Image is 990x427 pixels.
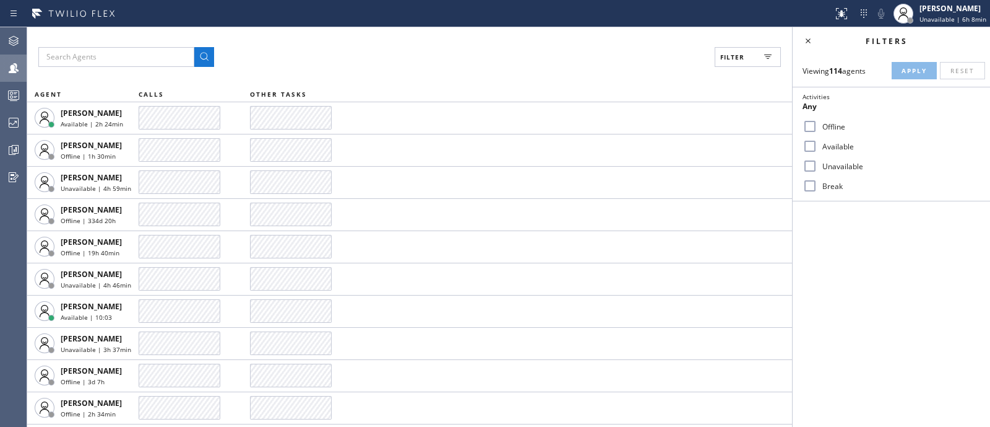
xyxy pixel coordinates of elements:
[61,398,122,408] span: [PERSON_NAME]
[61,269,122,280] span: [PERSON_NAME]
[61,410,116,418] span: Offline | 2h 34min
[803,66,866,76] span: Viewing agents
[61,237,122,247] span: [PERSON_NAME]
[950,66,975,75] span: Reset
[829,66,842,76] strong: 114
[61,108,122,118] span: [PERSON_NAME]
[61,333,122,344] span: [PERSON_NAME]
[61,152,116,161] span: Offline | 1h 30min
[919,3,986,14] div: [PERSON_NAME]
[892,62,937,79] button: Apply
[61,140,122,151] span: [PERSON_NAME]
[817,181,980,191] label: Break
[940,62,985,79] button: Reset
[866,36,908,46] span: Filters
[139,90,164,99] span: CALLS
[817,161,980,172] label: Unavailable
[250,90,307,99] span: OTHER TASKS
[61,120,123,128] span: Available | 2h 24min
[61,205,122,215] span: [PERSON_NAME]
[817,141,980,152] label: Available
[715,47,781,67] button: Filter
[38,47,194,67] input: Search Agents
[61,313,112,322] span: Available | 10:03
[61,301,122,312] span: [PERSON_NAME]
[61,172,122,183] span: [PERSON_NAME]
[61,184,131,193] span: Unavailable | 4h 59min
[902,66,927,75] span: Apply
[61,281,131,289] span: Unavailable | 4h 46min
[35,90,62,99] span: AGENT
[817,121,980,132] label: Offline
[61,216,116,225] span: Offline | 334d 20h
[61,377,105,386] span: Offline | 3d 7h
[919,15,986,24] span: Unavailable | 6h 8min
[803,101,817,112] span: Any
[803,92,980,101] div: Activities
[61,366,122,376] span: [PERSON_NAME]
[720,53,744,61] span: Filter
[61,345,131,354] span: Unavailable | 3h 37min
[61,249,119,257] span: Offline | 19h 40min
[872,5,890,22] button: Mute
